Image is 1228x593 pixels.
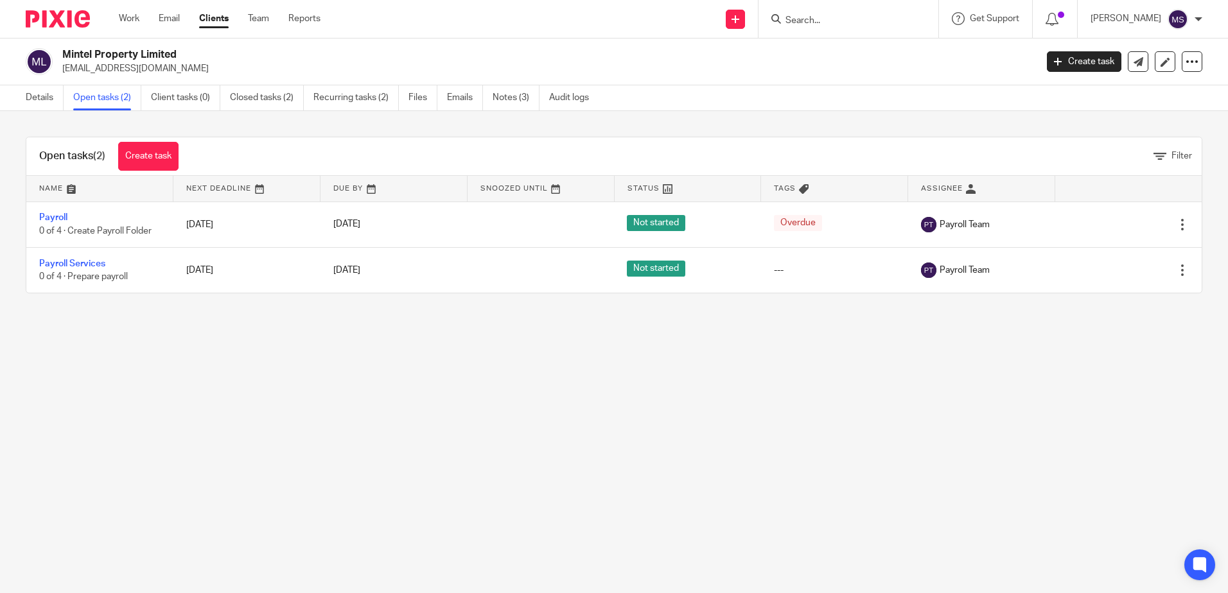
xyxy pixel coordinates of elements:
[970,14,1019,23] span: Get Support
[313,85,399,110] a: Recurring tasks (2)
[199,12,229,25] a: Clients
[159,12,180,25] a: Email
[921,262,936,278] img: svg%3E
[774,185,796,192] span: Tags
[1047,51,1121,72] a: Create task
[921,217,936,232] img: svg%3E
[39,213,67,222] a: Payroll
[230,85,304,110] a: Closed tasks (2)
[62,48,834,62] h2: Mintel Property Limited
[39,272,128,281] span: 0 of 4 · Prepare payroll
[39,227,152,236] span: 0 of 4 · Create Payroll Folder
[1168,9,1188,30] img: svg%3E
[627,215,685,231] span: Not started
[549,85,599,110] a: Audit logs
[940,218,990,231] span: Payroll Team
[248,12,269,25] a: Team
[784,15,900,27] input: Search
[119,12,139,25] a: Work
[447,85,483,110] a: Emails
[73,85,141,110] a: Open tasks (2)
[173,202,320,247] td: [DATE]
[62,62,1028,75] p: [EMAIL_ADDRESS][DOMAIN_NAME]
[333,266,360,275] span: [DATE]
[26,48,53,75] img: svg%3E
[493,85,539,110] a: Notes (3)
[1171,151,1192,160] span: Filter
[1091,12,1161,25] p: [PERSON_NAME]
[173,247,320,293] td: [DATE]
[774,264,895,277] div: ---
[39,259,105,268] a: Payroll Services
[93,151,105,161] span: (2)
[627,185,660,192] span: Status
[940,264,990,277] span: Payroll Team
[26,10,90,28] img: Pixie
[774,215,822,231] span: Overdue
[288,12,320,25] a: Reports
[39,150,105,163] h1: Open tasks
[627,261,685,277] span: Not started
[333,220,360,229] span: [DATE]
[480,185,548,192] span: Snoozed Until
[26,85,64,110] a: Details
[118,142,179,171] a: Create task
[408,85,437,110] a: Files
[151,85,220,110] a: Client tasks (0)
